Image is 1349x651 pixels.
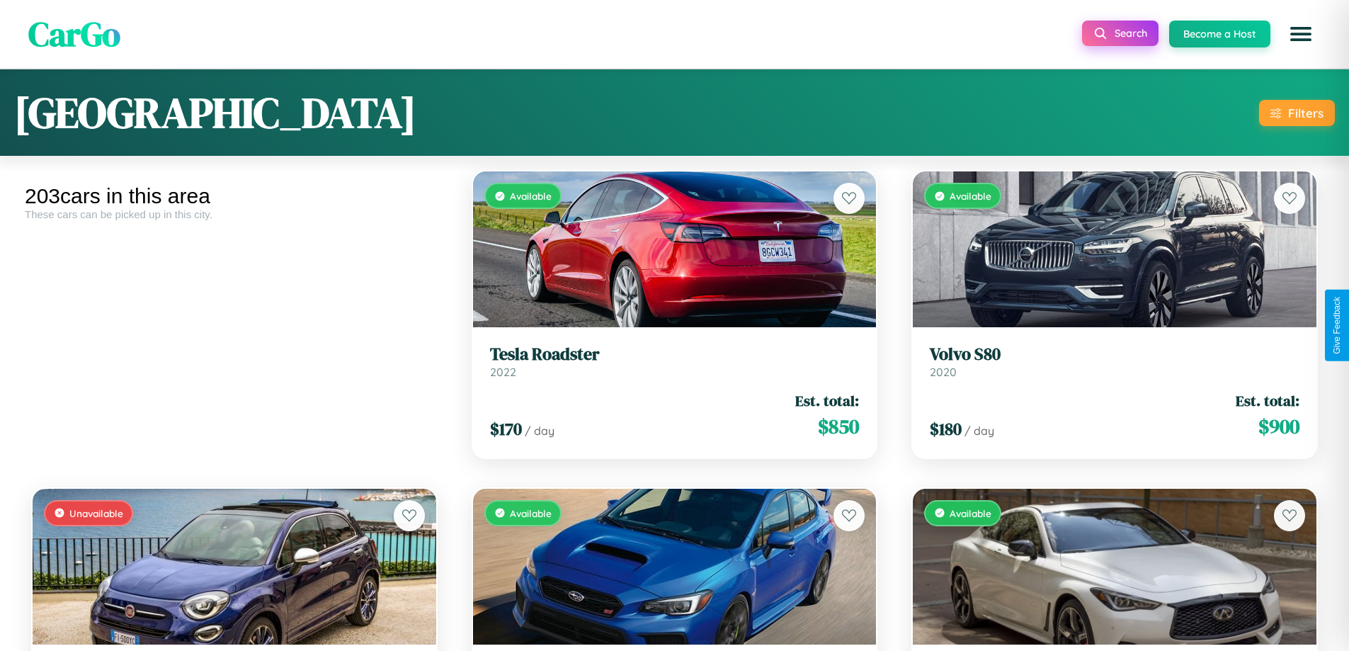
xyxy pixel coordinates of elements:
span: Est. total: [795,390,859,411]
h3: Volvo S80 [930,344,1299,365]
span: $ 170 [490,417,522,441]
span: $ 900 [1258,412,1299,441]
span: Search [1115,27,1147,40]
span: Unavailable [69,507,123,519]
button: Become a Host [1169,21,1270,47]
button: Search [1082,21,1159,46]
div: These cars can be picked up in this city. [25,208,444,220]
span: 2020 [930,365,957,379]
button: Filters [1259,100,1335,126]
span: $ 180 [930,417,962,441]
button: Open menu [1281,14,1321,54]
a: Volvo S802020 [930,344,1299,379]
span: Available [950,507,991,519]
span: Available [510,507,552,519]
span: Est. total: [1236,390,1299,411]
div: Filters [1288,106,1324,120]
span: / day [964,424,994,438]
span: $ 850 [818,412,859,441]
span: 2022 [490,365,516,379]
span: / day [525,424,554,438]
div: Give Feedback [1332,297,1342,354]
h3: Tesla Roadster [490,344,860,365]
span: Available [950,190,991,202]
div: 203 cars in this area [25,184,444,208]
span: CarGo [28,11,120,57]
h1: [GEOGRAPHIC_DATA] [14,84,416,142]
span: Available [510,190,552,202]
a: Tesla Roadster2022 [490,344,860,379]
